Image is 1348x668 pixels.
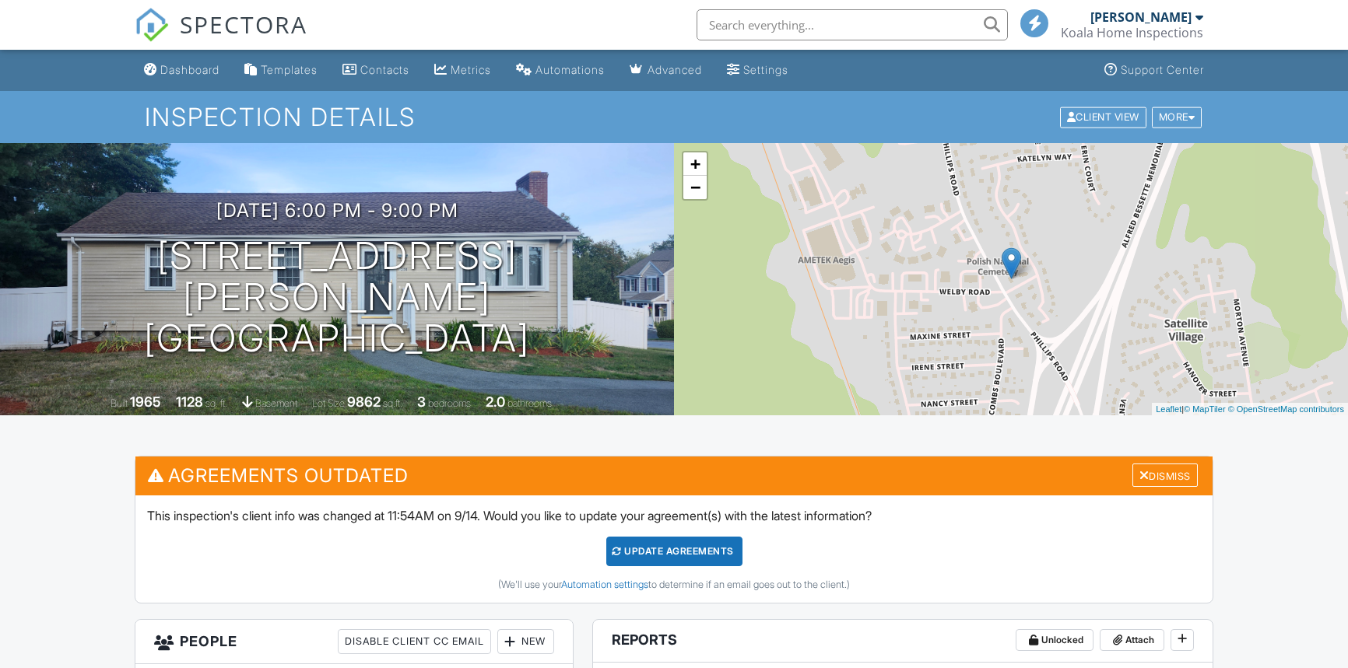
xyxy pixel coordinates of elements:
div: Support Center [1121,63,1204,76]
span: bedrooms [428,397,471,409]
input: Search everything... [697,9,1008,40]
div: Settings [743,63,788,76]
span: sq. ft. [205,397,227,409]
span: bathrooms [507,397,552,409]
div: (We'll use your to determine if an email goes out to the client.) [147,579,1201,591]
a: Zoom in [683,152,707,176]
div: Update Agreements [606,537,742,566]
a: Zoom out [683,176,707,199]
a: Automation settings [561,579,648,590]
div: Contacts [360,63,409,76]
h3: People [135,620,572,664]
div: 9862 [347,393,381,410]
a: Support Center [1098,56,1210,85]
a: Automations (Basic) [510,56,611,85]
a: Metrics [428,56,497,85]
div: Advanced [648,63,702,76]
a: © OpenStreetMap contributors [1228,404,1344,414]
div: New [497,629,554,654]
div: 3 [417,393,426,410]
span: Lot Size [312,397,345,409]
div: Metrics [451,63,491,76]
div: Koala Home Inspections [1061,25,1203,40]
div: [PERSON_NAME] [1090,9,1192,25]
a: Leaflet [1156,404,1181,414]
a: Advanced [623,56,708,85]
a: Contacts [336,56,416,85]
a: SPECTORA [135,21,307,54]
img: The Best Home Inspection Software - Spectora [135,8,169,42]
div: 2.0 [486,393,505,410]
span: sq.ft. [383,397,402,409]
div: Automations [535,63,605,76]
div: 1965 [130,393,161,410]
a: © MapTiler [1184,404,1226,414]
a: Templates [238,56,324,85]
div: More [1152,107,1202,128]
a: Settings [721,56,795,85]
div: Dismiss [1132,463,1198,488]
a: Client View [1058,110,1150,122]
h1: Inspection Details [145,103,1203,131]
div: Templates [261,63,318,76]
h3: [DATE] 6:00 pm - 9:00 pm [216,200,458,221]
div: Dashboard [160,63,219,76]
span: basement [255,397,297,409]
span: SPECTORA [180,8,307,40]
a: Dashboard [138,56,226,85]
span: Built [111,397,128,409]
div: | [1152,403,1348,416]
div: Disable Client CC Email [338,629,491,654]
div: This inspection's client info was changed at 11:54AM on 9/14. Would you like to update your agree... [135,495,1213,603]
div: 1128 [176,393,203,410]
h3: Agreements Outdated [135,456,1213,495]
div: Client View [1060,107,1146,128]
h1: [STREET_ADDRESS][PERSON_NAME] [GEOGRAPHIC_DATA] [25,236,649,358]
